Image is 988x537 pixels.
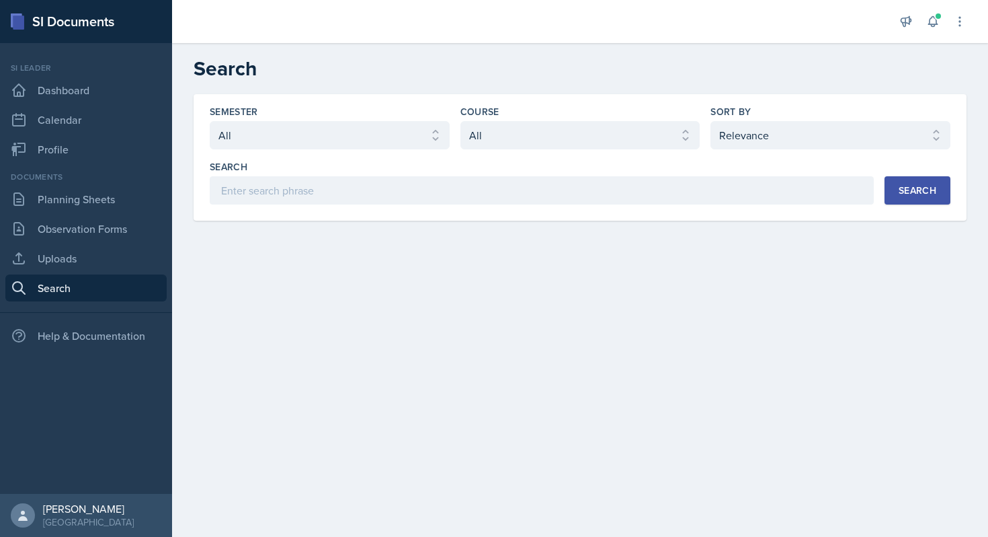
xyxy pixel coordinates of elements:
button: Search [884,176,950,205]
div: [PERSON_NAME] [43,502,134,515]
a: Profile [5,136,167,163]
label: Search [210,160,247,174]
a: Observation Forms [5,215,167,242]
label: Semester [210,105,258,118]
div: Help & Documentation [5,322,167,349]
input: Enter search phrase [210,176,874,205]
a: Dashboard [5,77,167,104]
h2: Search [194,57,966,81]
div: [GEOGRAPHIC_DATA] [43,515,134,529]
div: Search [899,185,936,196]
a: Search [5,275,167,301]
a: Planning Sheets [5,186,167,213]
a: Uploads [5,245,167,272]
label: Course [460,105,499,118]
div: Si leader [5,62,167,74]
label: Sort By [710,105,751,118]
div: Documents [5,171,167,183]
a: Calendar [5,106,167,133]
